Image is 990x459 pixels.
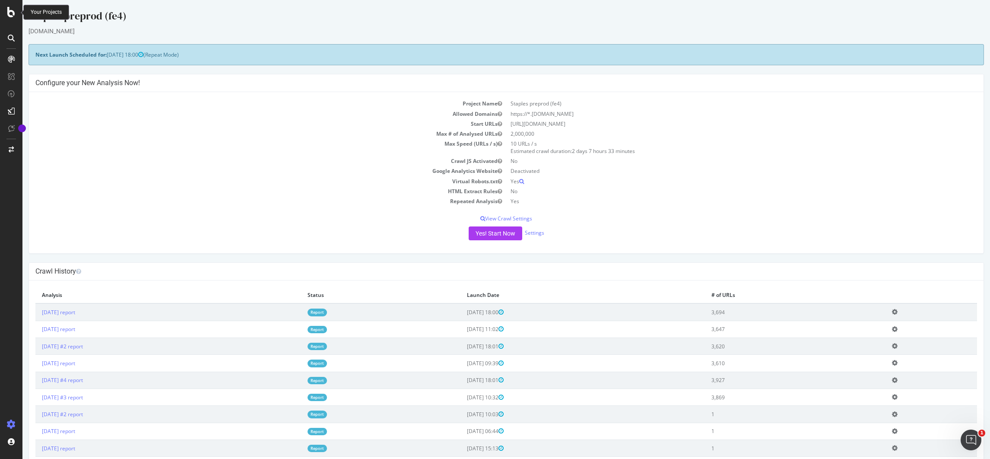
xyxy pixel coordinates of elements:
[682,355,863,372] td: 3,610
[484,99,955,108] td: Staples preprod (fe4)
[285,343,305,350] a: Report
[19,376,60,384] a: [DATE] #4 report
[13,139,484,156] td: Max Speed (URLs / s)
[444,394,481,401] span: [DATE] 10:32
[444,411,481,418] span: [DATE] 10:03
[13,196,484,206] td: Repeated Analysis
[502,229,522,236] a: Settings
[484,119,955,129] td: [URL][DOMAIN_NAME]
[484,129,955,139] td: 2,000,000
[484,166,955,176] td: Deactivated
[19,343,60,350] a: [DATE] #2 report
[285,411,305,418] a: Report
[6,27,961,35] div: [DOMAIN_NAME]
[682,303,863,321] td: 3,694
[13,99,484,108] td: Project Name
[285,326,305,333] a: Report
[19,309,53,316] a: [DATE] report
[285,428,305,435] a: Report
[484,156,955,166] td: No
[444,343,481,350] span: [DATE] 18:01
[19,394,60,401] a: [DATE] #3 report
[682,406,863,423] td: 1
[484,176,955,186] td: Yes
[484,109,955,119] td: https://*.[DOMAIN_NAME]
[13,79,955,87] h4: Configure your New Analysis Now!
[19,427,53,435] a: [DATE] report
[444,376,481,384] span: [DATE] 18:01
[13,156,484,166] td: Crawl JS Activated
[13,176,484,186] td: Virtual Robots.txt
[13,215,955,222] p: View Crawl Settings
[682,321,863,338] td: 3,647
[484,186,955,196] td: No
[682,287,863,303] th: # of URLs
[682,372,863,389] td: 3,927
[484,139,955,156] td: 10 URLs / s Estimated crawl duration:
[438,287,682,303] th: Launch Date
[285,377,305,384] a: Report
[682,440,863,457] td: 1
[446,226,500,240] button: Yes! Start Now
[31,9,62,16] div: Your Projects
[19,360,53,367] a: [DATE] report
[13,287,279,303] th: Analysis
[6,44,961,65] div: (Repeat Mode)
[444,360,481,367] span: [DATE] 09:39
[285,309,305,316] a: Report
[18,124,26,132] div: Tooltip anchor
[13,51,84,58] strong: Next Launch Scheduled for:
[285,445,305,452] a: Report
[682,389,863,405] td: 3,869
[13,186,484,196] td: HTML Extract Rules
[13,129,484,139] td: Max # of Analysed URLs
[961,430,981,450] iframe: Intercom live chat
[84,51,121,58] span: [DATE] 18:00
[444,309,481,316] span: [DATE] 18:00
[285,360,305,367] a: Report
[13,166,484,176] td: Google Analytics Website
[279,287,438,303] th: Status
[444,427,481,435] span: [DATE] 06:44
[13,119,484,129] td: Start URLs
[444,445,481,452] span: [DATE] 15:13
[549,147,612,155] span: 2 days 7 hours 33 minutes
[13,267,955,276] h4: Crawl History
[19,445,53,452] a: [DATE] report
[285,394,305,401] a: Report
[13,109,484,119] td: Allowed Domains
[19,411,60,418] a: [DATE] #2 report
[682,338,863,354] td: 3,620
[19,325,53,333] a: [DATE] report
[444,325,481,333] span: [DATE] 11:02
[682,423,863,440] td: 1
[6,9,961,27] div: Staples preprod (fe4)
[978,430,985,437] span: 1
[484,196,955,206] td: Yes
